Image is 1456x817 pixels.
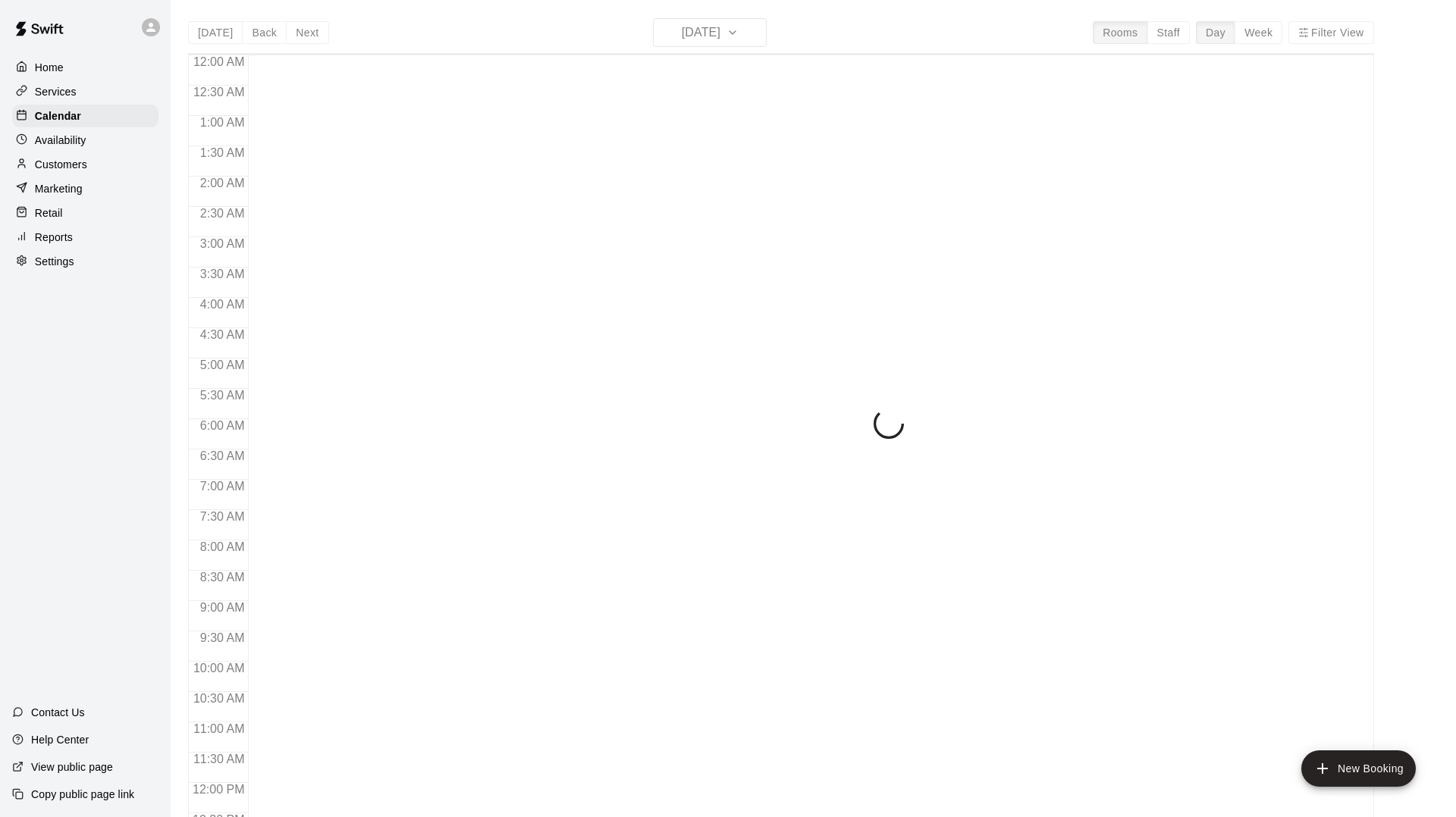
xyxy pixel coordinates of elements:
[35,205,63,221] p: Retail
[12,153,158,176] a: Customers
[190,753,249,765] span: 11:30 AM
[196,571,249,584] span: 8:30 AM
[190,55,249,68] span: 12:00 AM
[196,146,249,159] span: 1:30 AM
[35,181,83,196] p: Marketing
[35,157,87,172] p: Customers
[35,108,81,124] p: Calendar
[196,480,249,493] span: 7:00 AM
[31,759,113,775] p: View public page
[12,177,158,200] a: Marketing
[196,631,249,644] span: 9:30 AM
[12,80,158,103] a: Services
[196,328,249,341] span: 4:30 AM
[12,202,158,224] a: Retail
[196,268,249,280] span: 3:30 AM
[190,692,249,705] span: 10:30 AM
[35,133,86,148] p: Availability
[196,207,249,220] span: 2:30 AM
[12,129,158,152] a: Availability
[190,722,249,735] span: 11:00 AM
[196,601,249,614] span: 9:00 AM
[12,226,158,249] a: Reports
[12,105,158,127] a: Calendar
[196,389,249,402] span: 5:30 AM
[31,787,134,802] p: Copy public page link
[12,250,158,273] a: Settings
[196,358,249,371] span: 5:00 AM
[196,298,249,311] span: 4:00 AM
[35,84,77,99] p: Services
[190,662,249,675] span: 10:00 AM
[196,116,249,129] span: 1:00 AM
[196,237,249,250] span: 3:00 AM
[35,254,74,269] p: Settings
[196,449,249,462] span: 6:30 AM
[196,540,249,553] span: 8:00 AM
[196,177,249,189] span: 2:00 AM
[31,732,89,747] p: Help Center
[35,60,64,75] p: Home
[190,86,249,99] span: 12:30 AM
[189,783,248,796] span: 12:00 PM
[35,230,73,245] p: Reports
[12,56,158,79] a: Home
[196,419,249,432] span: 6:00 AM
[196,510,249,523] span: 7:30 AM
[31,705,85,720] p: Contact Us
[1301,750,1416,787] button: add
